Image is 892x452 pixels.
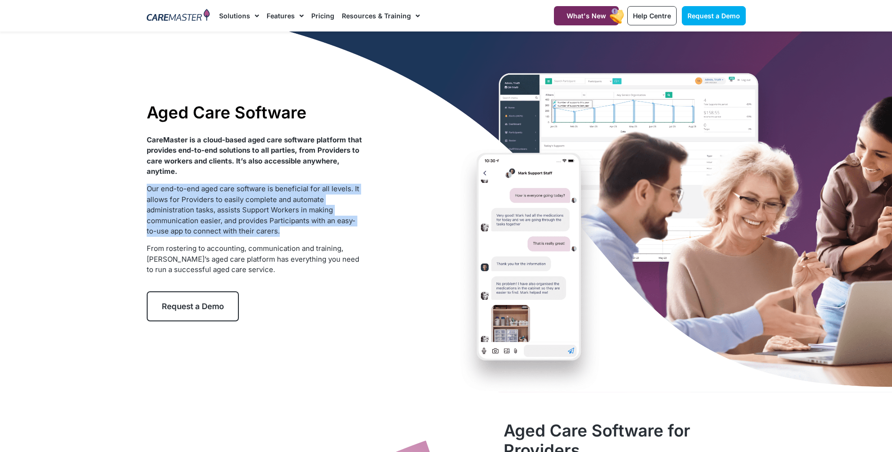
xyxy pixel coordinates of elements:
[147,244,359,274] span: From rostering to accounting, communication and training, [PERSON_NAME]’s aged care platform has ...
[147,135,362,176] strong: CareMaster is a cloud-based aged care software platform that provides end-to-end solutions to all...
[627,6,677,25] a: Help Centre
[554,6,619,25] a: What's New
[567,12,606,20] span: What's New
[147,291,239,321] a: Request a Demo
[682,6,746,25] a: Request a Demo
[147,102,363,122] h1: Aged Care Software
[633,12,671,20] span: Help Centre
[147,9,210,23] img: CareMaster Logo
[147,184,359,235] span: Our end-to-end aged care software is beneficial for all levels. It allows for Providers to easily...
[162,302,224,311] span: Request a Demo
[687,12,740,20] span: Request a Demo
